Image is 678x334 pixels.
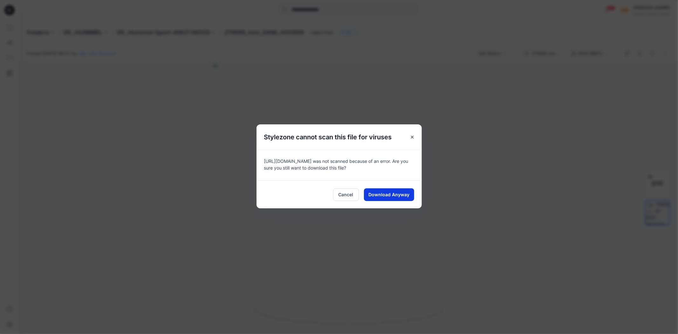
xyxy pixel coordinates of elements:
button: Close [407,131,418,143]
div: [URL][DOMAIN_NAME] was not scanned because of an error. Are you sure you still want to download t... [257,150,422,180]
span: Download Anyway [368,191,409,198]
button: Cancel [333,188,359,201]
h5: Stylezone cannot scan this file for viruses [257,124,400,150]
button: Download Anyway [364,188,414,201]
span: Cancel [339,191,353,198]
